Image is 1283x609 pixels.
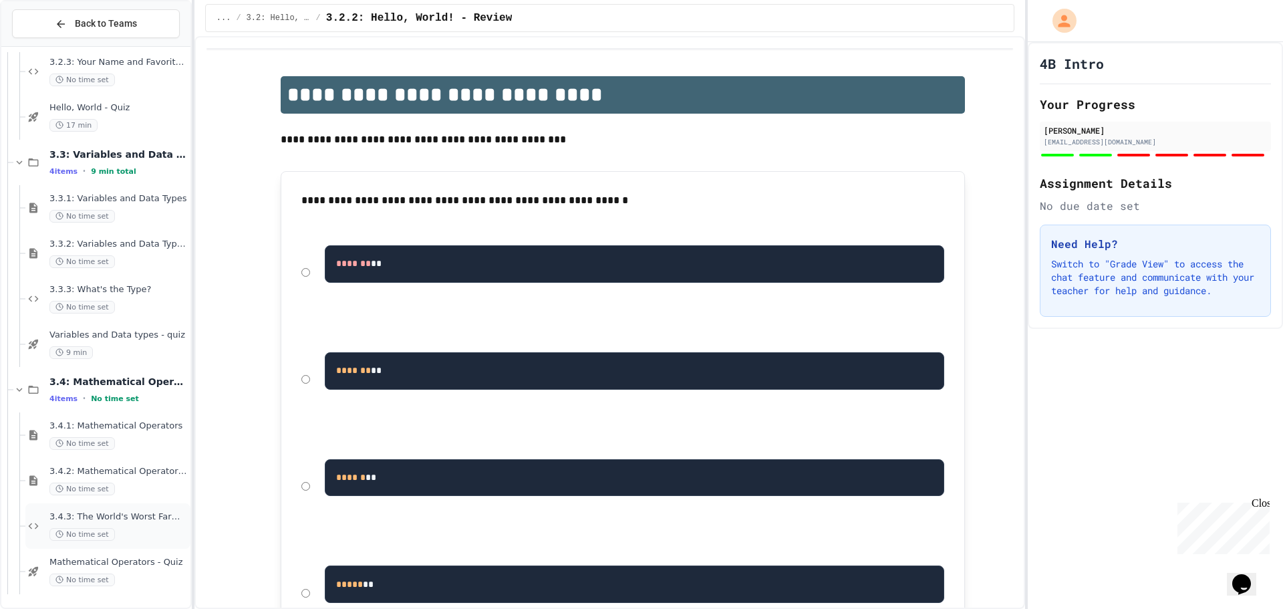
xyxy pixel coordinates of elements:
span: • [83,166,86,176]
span: No time set [49,574,115,586]
div: [PERSON_NAME] [1044,124,1267,136]
span: • [83,393,86,404]
span: 3.4.3: The World's Worst Farmers Market [49,511,188,523]
h1: 4B Intro [1040,54,1104,73]
div: No due date set [1040,198,1271,214]
h2: Your Progress [1040,95,1271,114]
span: 3.4.1: Mathematical Operators [49,420,188,432]
iframe: chat widget [1227,556,1270,596]
span: 3.2.3: Your Name and Favorite Movie [49,57,188,68]
span: 3.3.1: Variables and Data Types [49,193,188,205]
span: 17 min [49,119,98,132]
button: Back to Teams [12,9,180,38]
span: Variables and Data types - quiz [49,330,188,341]
iframe: chat widget [1172,497,1270,554]
div: My Account [1038,5,1080,36]
span: 3.2.2: Hello, World! - Review [326,10,512,26]
span: 9 min total [91,167,136,176]
span: 3.3.3: What's the Type? [49,284,188,295]
span: / [236,13,241,23]
span: No time set [49,210,115,223]
span: 3.4: Mathematical Operators [49,376,188,388]
span: 3.2: Hello, World! [247,13,311,23]
div: Chat with us now!Close [5,5,92,85]
div: [EMAIL_ADDRESS][DOMAIN_NAME] [1044,137,1267,147]
span: No time set [49,301,115,314]
span: No time set [49,255,115,268]
span: No time set [49,437,115,450]
span: Mathematical Operators - Quiz [49,557,188,568]
h3: Need Help? [1051,236,1260,252]
span: 3.3.2: Variables and Data Types - Review [49,239,188,250]
span: ... [217,13,231,23]
span: No time set [49,528,115,541]
h2: Assignment Details [1040,174,1271,193]
span: No time set [49,483,115,495]
p: Switch to "Grade View" to access the chat feature and communicate with your teacher for help and ... [1051,257,1260,297]
span: No time set [49,74,115,86]
span: No time set [91,394,139,403]
span: 3.3: Variables and Data Types [49,148,188,160]
span: 4 items [49,394,78,403]
span: 3.4.2: Mathematical Operators - Review [49,466,188,477]
span: Back to Teams [75,17,137,31]
span: 4 items [49,167,78,176]
span: / [316,13,321,23]
span: Hello, World - Quiz [49,102,188,114]
span: 9 min [49,346,93,359]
